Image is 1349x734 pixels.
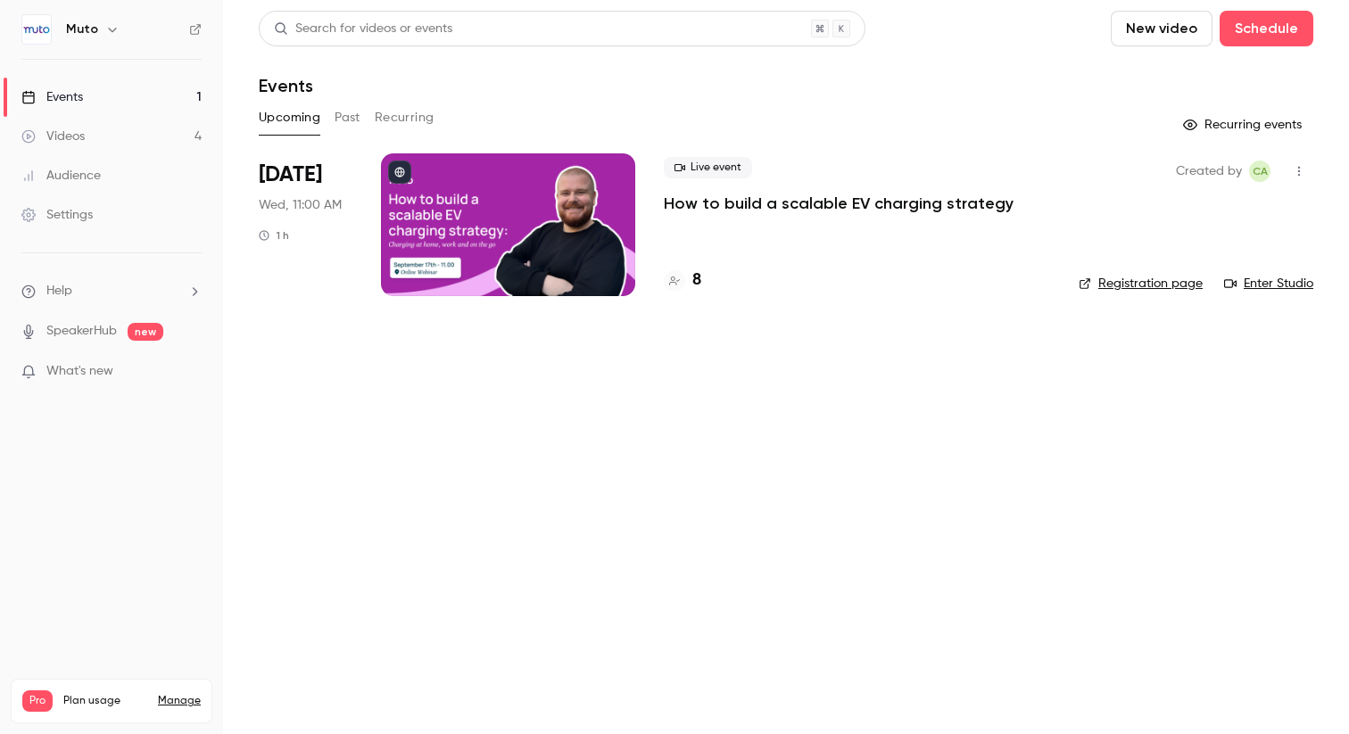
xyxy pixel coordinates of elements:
span: Pro [22,690,53,712]
a: Manage [158,694,201,708]
div: 1 h [259,228,289,243]
a: 8 [664,268,701,293]
h4: 8 [692,268,701,293]
span: Wed, 11:00 AM [259,196,342,214]
h1: Events [259,75,313,96]
span: Help [46,282,72,301]
button: New video [1111,11,1212,46]
div: Videos [21,128,85,145]
span: What's new [46,362,113,381]
span: [DATE] [259,161,322,189]
button: Past [335,103,360,132]
div: Events [21,88,83,106]
div: Sep 17 Wed, 11:00 AM (Europe/Brussels) [259,153,352,296]
a: How to build a scalable EV charging strategy [664,193,1014,214]
div: Search for videos or events [274,20,452,38]
iframe: Noticeable Trigger [180,364,202,380]
a: Enter Studio [1224,275,1313,293]
button: Schedule [1220,11,1313,46]
span: Catalina Assennato [1249,161,1270,182]
button: Recurring [375,103,434,132]
div: Audience [21,167,101,185]
span: new [128,323,163,341]
span: Plan usage [63,694,147,708]
span: Live event [664,157,752,178]
a: Registration page [1079,275,1203,293]
span: CA [1253,161,1268,182]
span: Created by [1176,161,1242,182]
div: Settings [21,206,93,224]
button: Upcoming [259,103,320,132]
h6: Muto [66,21,98,38]
button: Recurring events [1175,111,1313,139]
li: help-dropdown-opener [21,282,202,301]
a: SpeakerHub [46,322,117,341]
img: Muto [22,15,51,44]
